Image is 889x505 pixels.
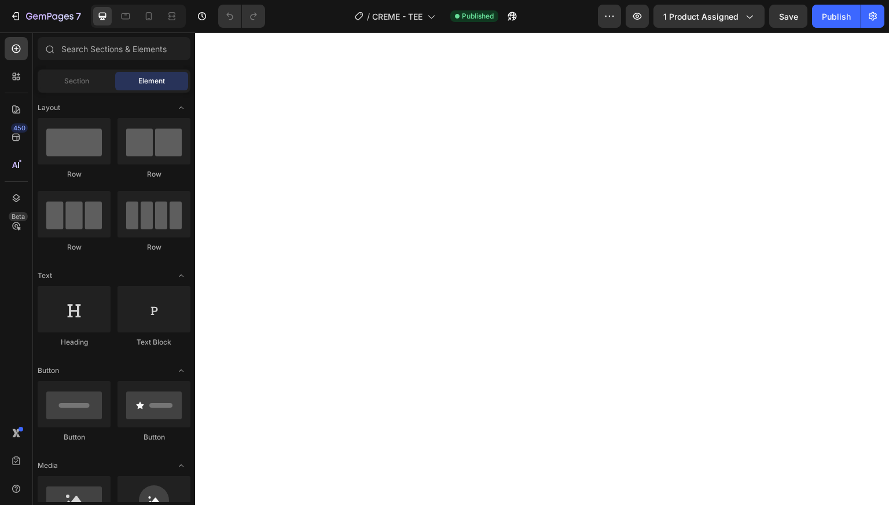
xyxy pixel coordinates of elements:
[38,37,190,60] input: Search Sections & Elements
[5,5,86,28] button: 7
[372,10,423,23] span: CREME - TEE
[172,266,190,285] span: Toggle open
[663,10,739,23] span: 1 product assigned
[117,432,190,442] div: Button
[38,365,59,376] span: Button
[195,32,889,505] iframe: Design area
[653,5,765,28] button: 1 product assigned
[11,123,28,133] div: 450
[779,12,798,21] span: Save
[822,10,851,23] div: Publish
[117,169,190,180] div: Row
[218,5,265,28] div: Undo/Redo
[38,242,111,253] div: Row
[138,76,165,86] span: Element
[769,5,807,28] button: Save
[9,212,28,221] div: Beta
[367,10,370,23] span: /
[172,98,190,117] span: Toggle open
[64,76,89,86] span: Section
[117,337,190,347] div: Text Block
[38,270,52,281] span: Text
[38,103,60,113] span: Layout
[38,337,111,347] div: Heading
[76,9,81,23] p: 7
[462,11,494,21] span: Published
[812,5,861,28] button: Publish
[38,432,111,442] div: Button
[172,361,190,380] span: Toggle open
[38,460,58,471] span: Media
[172,456,190,475] span: Toggle open
[38,169,111,180] div: Row
[117,242,190,253] div: Row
